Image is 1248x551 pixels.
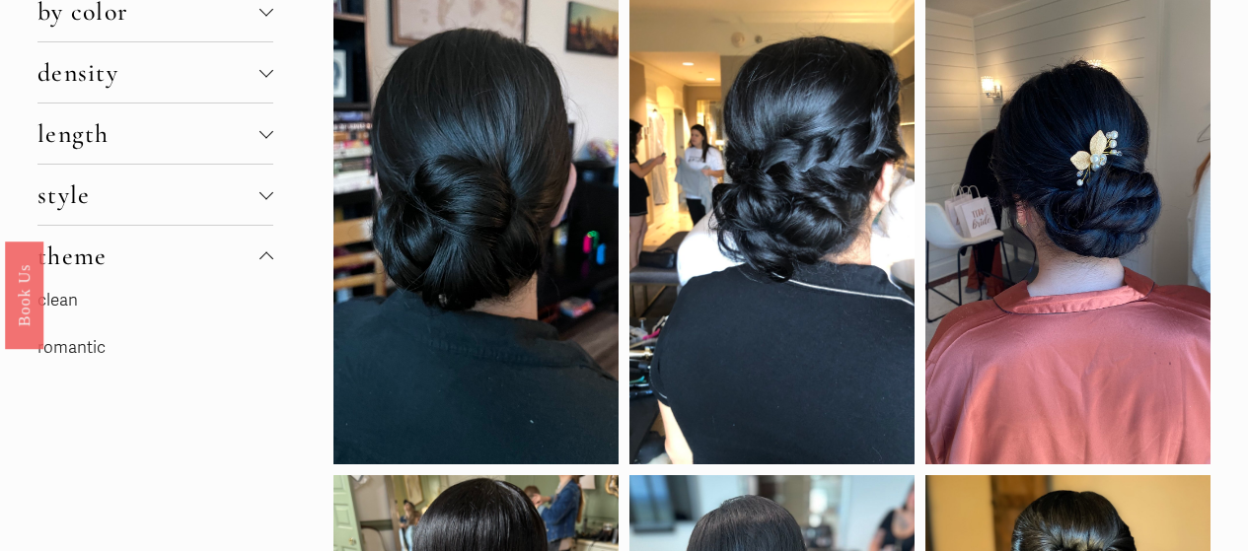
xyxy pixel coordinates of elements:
a: romantic [37,337,106,358]
button: length [37,103,273,164]
div: theme [37,286,273,392]
button: style [37,165,273,225]
button: theme [37,226,273,286]
span: style [37,179,259,210]
a: Book Us [5,241,43,348]
span: length [37,118,259,149]
button: density [37,42,273,103]
span: density [37,57,259,88]
a: clean [37,290,78,310]
span: theme [37,241,259,271]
